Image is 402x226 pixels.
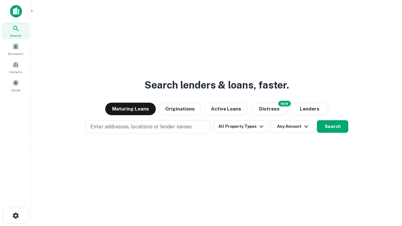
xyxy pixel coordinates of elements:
[2,22,30,39] a: Search
[270,120,314,133] button: Any Amount
[10,33,21,38] span: Search
[85,120,211,133] button: Enter addresses, locations or lender names
[2,59,30,76] a: Contacts
[317,120,348,133] button: Search
[204,103,248,115] button: Active Loans
[11,88,20,93] span: Saved
[371,176,402,206] iframe: Chat Widget
[144,78,289,93] h3: Search lenders & loans, faster.
[2,40,30,57] a: Borrowers
[90,123,192,131] p: Enter addresses, locations or lender names
[213,120,268,133] button: All Property Types
[8,51,23,56] span: Borrowers
[105,103,156,115] button: Maturing Loans
[10,5,22,18] img: capitalize-icon.png
[251,103,288,115] button: Search distressed loans with lien and other non-mortgage details.
[2,77,30,94] a: Saved
[158,103,202,115] button: Originations
[9,69,22,74] span: Contacts
[291,103,329,115] button: Lenders
[278,101,291,106] div: NEW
